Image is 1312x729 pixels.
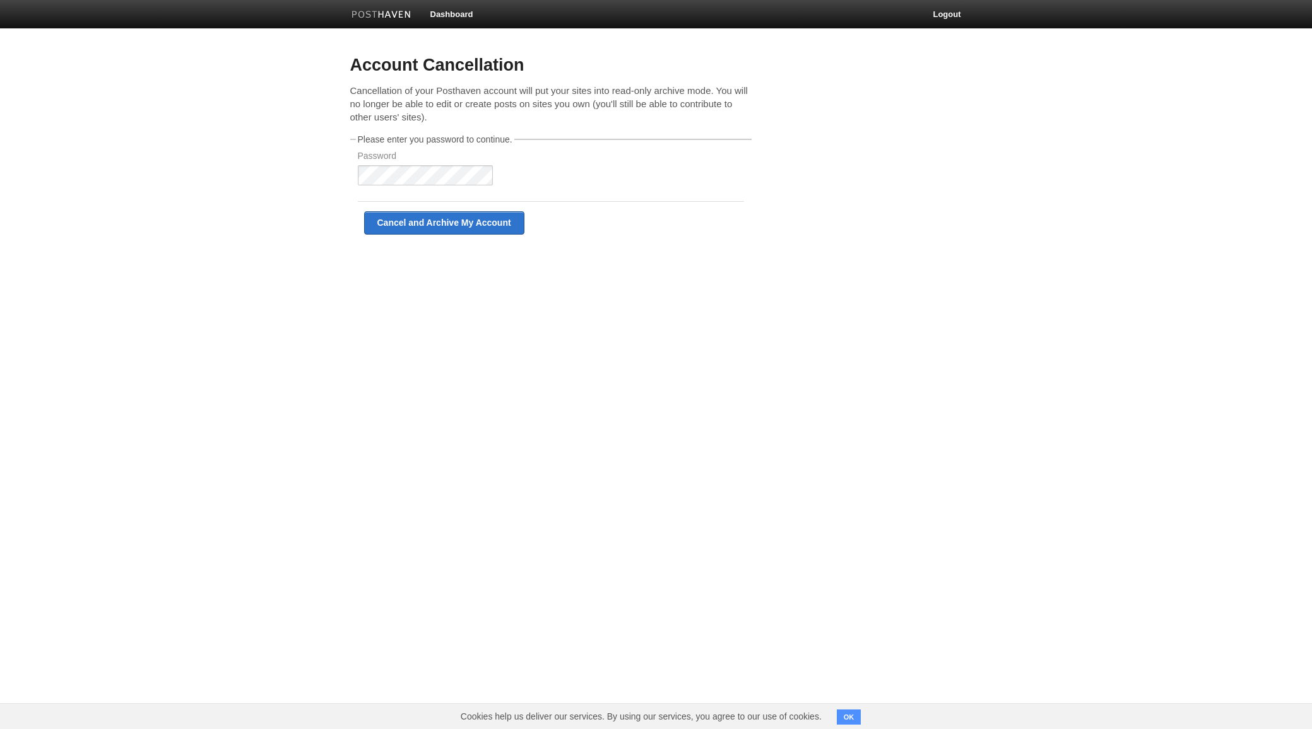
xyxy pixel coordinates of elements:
h3: Account Cancellation [350,56,752,75]
p: Cancellation of your Posthaven account will put your sites into read-only archive mode. You will ... [350,84,752,124]
legend: Please enter you password to continue. [356,135,514,144]
img: Posthaven-bar [352,11,411,20]
button: OK [837,709,861,725]
input: Password [358,165,493,185]
label: Password [358,151,493,163]
span: Cookies help us deliver our services. By using our services, you agree to our use of cookies. [448,704,834,729]
input: Cancel and Archive My Account [364,211,524,235]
